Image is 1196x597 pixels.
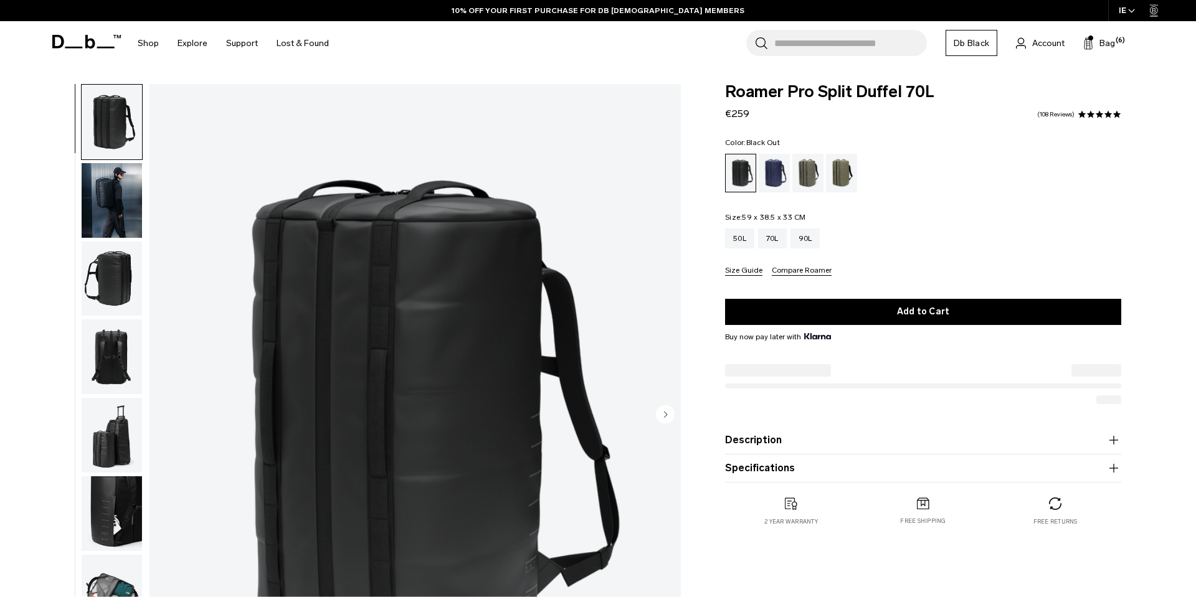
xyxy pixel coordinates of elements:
[725,299,1121,325] button: Add to Cart
[725,154,756,192] a: Black Out
[725,433,1121,448] button: Description
[1033,517,1078,526] p: Free returns
[82,85,142,159] img: Roamer Pro Split Duffel 70L Black Out
[82,319,142,394] img: Roamer Pro Split Duffel 70L Black Out
[758,228,787,248] a: 70L
[725,331,831,342] span: Buy now pay later with
[81,319,143,395] button: Roamer Pro Split Duffel 70L Black Out
[725,228,754,248] a: 50L
[82,398,142,472] img: Roamer Pro Split Duffel 70L Black Out
[725,108,749,120] span: €259
[178,21,207,65] a: Explore
[1116,35,1125,46] span: (6)
[746,138,780,147] span: Black Out
[82,242,142,316] img: Roamer Pro Split Duffel 70L Black Out
[725,139,780,146] legend: Color:
[900,517,946,525] p: Free shipping
[82,476,142,551] img: Roamer Pro Split Duffel 70L Black Out
[1099,37,1115,50] span: Bag
[277,21,329,65] a: Lost & Found
[82,163,142,238] img: Roamer Pro Split Duffel 70L Black Out
[725,214,806,221] legend: Size:
[81,476,143,552] button: Roamer Pro Split Duffel 70L Black Out
[1037,111,1075,118] a: 108 reviews
[725,84,1121,100] span: Roamer Pro Split Duffel 70L
[452,5,744,16] a: 10% OFF YOUR FIRST PURCHASE FOR DB [DEMOGRAPHIC_DATA] MEMBERS
[226,21,258,65] a: Support
[81,84,143,160] button: Roamer Pro Split Duffel 70L Black Out
[772,266,832,276] button: Compare Roamer
[81,241,143,317] button: Roamer Pro Split Duffel 70L Black Out
[128,21,338,65] nav: Main Navigation
[792,154,823,192] a: Forest Green
[826,154,857,192] a: Mash Green
[1016,35,1065,50] a: Account
[742,213,805,222] span: 59 x 38.5 x 33 CM
[81,397,143,473] button: Roamer Pro Split Duffel 70L Black Out
[764,517,818,526] p: 2 year warranty
[725,461,1121,476] button: Specifications
[804,333,831,339] img: {"height" => 20, "alt" => "Klarna"}
[759,154,790,192] a: Blue Hour
[725,266,762,276] button: Size Guide
[946,30,997,56] a: Db Black
[790,228,820,248] a: 90L
[1083,35,1115,50] button: Bag (6)
[656,405,675,426] button: Next slide
[81,162,143,238] button: Roamer Pro Split Duffel 70L Black Out
[1032,37,1065,50] span: Account
[138,21,159,65] a: Shop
